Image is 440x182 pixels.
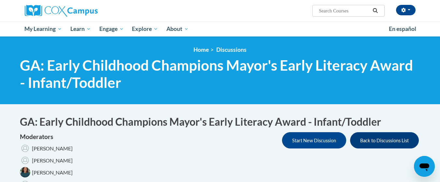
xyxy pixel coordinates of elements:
[389,25,416,32] span: En español
[282,132,346,148] button: Start New Discussion
[70,25,91,33] span: Learn
[132,25,158,33] span: Explore
[32,145,73,151] span: [PERSON_NAME]
[20,57,420,91] span: GA: Early Childhood Champions Mayor's Early Literacy Award - Infant/Toddler
[95,21,128,36] a: Engage
[385,22,420,36] a: En español
[99,25,124,33] span: Engage
[20,115,420,129] h1: GA: Early Childhood Champions Mayor's Early Literacy Award - Infant/Toddler
[216,46,247,53] span: Discussions
[20,143,30,153] img: Zehra Ozturk
[24,25,62,33] span: My Learning
[20,167,30,177] img: Shonta Lyons
[166,25,189,33] span: About
[318,7,370,15] input: Search Courses
[350,132,419,148] button: Back to Discussions List
[25,5,149,17] a: Cox Campus
[66,21,95,36] a: Learn
[25,5,98,17] img: Cox Campus
[15,21,425,36] div: Main menu
[20,155,30,165] img: Beryl Otumfuor
[162,21,193,36] a: About
[414,156,435,177] iframe: Button to launch messaging window
[396,5,416,15] button: Account Settings
[370,7,380,15] button: Search
[32,157,73,163] span: [PERSON_NAME]
[193,46,209,53] a: Home
[21,21,66,36] a: My Learning
[128,21,162,36] a: Explore
[20,132,114,142] h4: Moderators
[32,169,73,175] span: [PERSON_NAME]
